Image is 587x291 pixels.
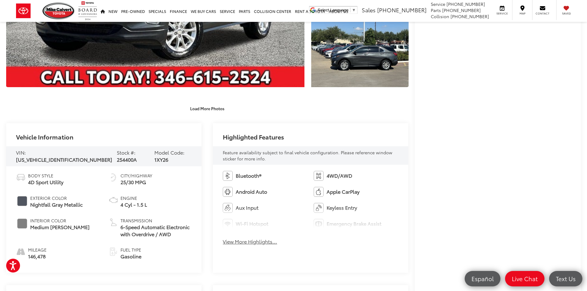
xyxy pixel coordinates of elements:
[43,2,75,19] img: Mike Calvert Toyota
[327,172,352,179] span: 4WD/AWD
[362,6,376,14] span: Sales
[431,13,449,19] span: Collision
[314,171,324,181] img: 4WD/AWD
[186,103,229,114] button: Load More Photos
[223,171,233,181] img: Bluetooth®
[327,188,360,195] span: Apple CarPlay
[516,11,529,15] span: Map
[468,275,497,282] span: Español
[28,179,63,186] span: 4D Sport Utility
[442,7,481,13] span: [PHONE_NUMBER]
[30,195,83,201] span: Exterior Color
[314,187,324,197] img: Apple CarPlay
[549,271,582,286] a: Text Us
[536,11,549,15] span: Contact
[154,149,185,156] span: Model Code:
[17,196,27,206] span: #515660
[236,172,261,179] span: Bluetooth®
[30,224,90,231] span: Medium Ash Gray
[431,7,441,13] span: Parts
[223,149,392,162] span: Feature availability subject to final vehicle configuration. Please reference window sticker for ...
[30,217,90,224] span: Interior Color
[120,179,152,186] span: 25/30 MPG
[120,247,141,253] span: Fuel Type
[553,275,579,282] span: Text Us
[28,172,63,179] span: Body Style
[28,247,47,253] span: Mileage
[120,217,192,224] span: Transmission
[314,203,324,213] img: Keyless Entry
[450,13,489,19] span: [PHONE_NUMBER]
[311,14,409,87] a: Expand Photo 3
[310,14,409,88] img: 2020 Chevrolet Equinox LT
[505,271,544,286] a: Live Chat
[120,172,152,179] span: City/Highway
[236,188,267,195] span: Android Auto
[223,133,284,140] h2: Highlighted Features
[446,1,485,7] span: [PHONE_NUMBER]
[377,6,426,14] span: [PHONE_NUMBER]
[30,201,83,208] span: Nightfall Gray Metallic
[495,11,509,15] span: Service
[465,271,500,286] a: Español
[509,275,541,282] span: Live Chat
[17,219,27,228] span: #808080
[120,195,147,201] span: Engine
[352,8,356,12] span: ▼
[120,253,141,260] span: Gasoline
[560,11,573,15] span: Saved
[28,253,47,260] span: 146,478
[223,203,233,213] img: Aux Input
[120,201,147,208] span: 4 Cyl - 1.5 L
[120,224,192,238] span: 6-Speed Automatic Electronic with Overdrive / AWD
[223,238,277,245] button: View More Highlights...
[108,172,118,182] img: Fuel Economy
[431,1,445,7] span: Service
[16,247,25,255] i: mileage icon
[154,156,168,163] span: 1XY26
[223,187,233,197] img: Android Auto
